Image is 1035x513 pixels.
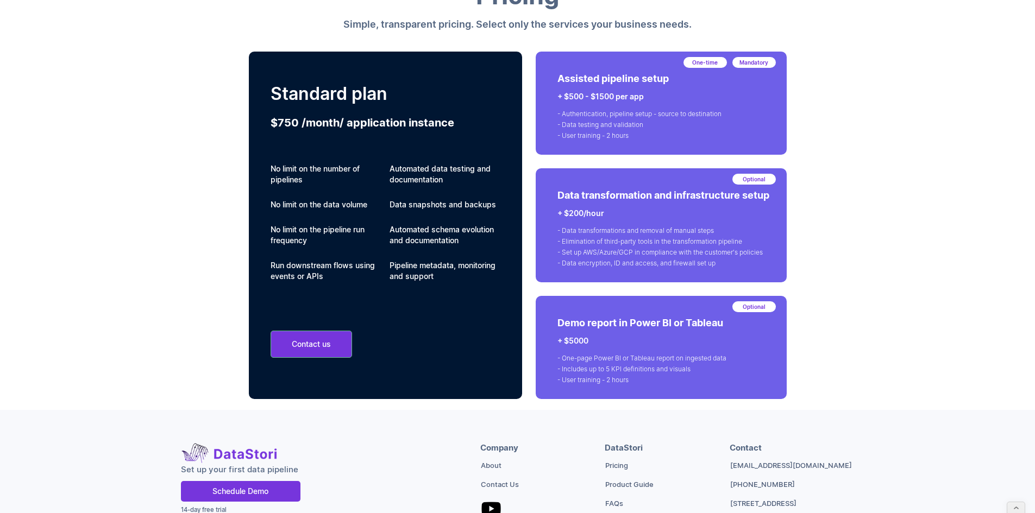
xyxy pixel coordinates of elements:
img: logo [181,442,279,464]
a: Contact us [271,331,352,358]
div: Optional [732,301,776,312]
div: - One-page Power BI or Tableau report on ingested data - Includes up to 5 KPI definitions and vis... [557,350,781,388]
p: Demo report in Power BI or Tableau [557,312,781,334]
a: FAQs [605,498,623,509]
div: - Data transformations and removal of manual steps - Elimination of third-party tools in the tran... [557,223,781,271]
strong: Set up your first data pipeline [181,464,459,475]
a: [STREET_ADDRESS] [730,498,796,509]
div: - Authentication, pipeline setup - source to destination - Data testing and validation - User tra... [557,106,781,144]
div: Optional [732,174,776,185]
h2: Standard plan [271,84,501,104]
p: No limit on the data volume [271,199,381,210]
p: Data transformation and infrastructure setup [557,185,781,206]
a: [PHONE_NUMBER] [730,479,795,490]
a: Contact Us [481,479,519,490]
p: Data snapshots and backups [390,199,500,210]
div: One-time [683,57,727,68]
strong: Simple, transparent pricing. Select only the services your business needs. [343,18,692,30]
div: Mandatory [732,57,776,68]
a: About [481,460,501,471]
p: No limit on the number of pipelines [271,163,381,191]
a: [EMAIL_ADDRESS][DOMAIN_NAME] [730,460,852,471]
div: DataStori [605,442,730,460]
p: Automated schema evolution and documentation [390,224,500,246]
h2: + $5000 [557,334,781,347]
p: Contact us [292,339,331,350]
a: Schedule Demo [181,481,300,502]
h2: + $200/hour [557,206,781,220]
p: No limit on the pipeline run frequency [271,224,381,246]
div: Contact [730,442,855,460]
p: Automated data testing and documentation [390,163,500,185]
p: Run downstream flows using events or APIs [271,260,381,282]
a: Pricing [605,460,628,471]
p: Pipeline metadata, monitoring and support [390,260,500,282]
h2: + $500 - $1500 per app [557,90,781,103]
div: Company [480,442,605,460]
a: Product Guide [605,479,654,490]
p: Assisted pipeline setup [557,68,781,90]
h3: $750 /month/ application instance [271,115,501,131]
